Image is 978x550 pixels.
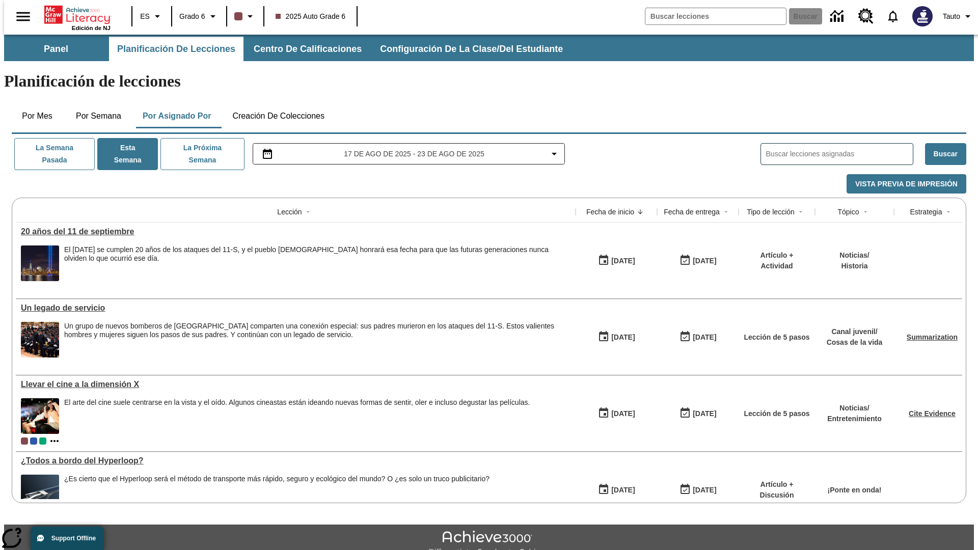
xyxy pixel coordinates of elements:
button: 08/19/25: Primer día en que estuvo disponible la lección [594,327,638,347]
a: ¿Todos a bordo del Hyperloop?, Lecciones [21,456,570,465]
p: Artículo + Discusión [744,479,810,501]
div: Llevar el cine a la dimensión X [21,380,570,389]
button: Configuración de la clase/del estudiante [372,37,571,61]
div: Subbarra de navegación [4,35,974,61]
button: Panel [5,37,107,61]
a: Notificaciones [880,3,906,30]
div: [DATE] [693,484,716,497]
button: 08/21/25: Primer día en que estuvo disponible la lección [594,251,638,270]
div: 20 años del 11 de septiembre [21,227,570,236]
button: Por semana [68,104,129,128]
img: Avatar [912,6,933,26]
div: Un grupo de nuevos bomberos de [GEOGRAPHIC_DATA] comparten una conexión especial: sus padres muri... [64,322,570,339]
button: Seleccione el intervalo de fechas opción del menú [257,148,561,160]
button: Planificación de lecciones [109,37,243,61]
div: Fecha de inicio [586,207,634,217]
div: Un grupo de nuevos bomberos de Nueva York comparten una conexión especial: sus padres murieron en... [64,322,570,358]
svg: Collapse Date Range Filter [548,148,560,160]
button: 07/21/25: Primer día en que estuvo disponible la lección [594,480,638,500]
img: una fotografía de la ceremonia de graduación de la promoción de 2019 del Departamento de Bomberos... [21,322,59,358]
div: 2025 Auto Grade 4 [39,437,46,445]
p: Cosas de la vida [827,337,883,348]
button: Lenguaje: ES, Selecciona un idioma [135,7,168,25]
p: Lección de 5 pasos [744,408,809,419]
div: ¿Es cierto que el Hyperloop será el método de transporte más rápido, seguro y ecológico del mundo... [64,475,490,483]
button: Por asignado por [134,104,220,128]
button: 06/30/26: Último día en que podrá accederse la lección [676,480,720,500]
button: El color de la clase es café oscuro. Cambiar el color de la clase. [230,7,260,25]
p: Artículo + Actividad [744,250,810,271]
button: Perfil/Configuración [939,7,978,25]
button: Centro de calificaciones [246,37,370,61]
button: Sort [942,206,955,218]
a: 20 años del 11 de septiembre, Lecciones [21,227,570,236]
div: El arte del cine suele centrarse en la vista y el oído. Algunos cineastas están ideando nuevas fo... [64,398,530,407]
button: Por mes [12,104,63,128]
button: Sort [720,206,732,218]
div: Lección [277,207,302,217]
p: ¡Ponte en onda! [828,485,882,496]
p: Historia [839,261,869,271]
button: Grado: Grado 6, Elige un grado [175,7,223,25]
button: Sort [302,206,314,218]
a: Portada [44,5,111,25]
span: Grado 6 [179,11,205,22]
div: Fecha de entrega [664,207,720,217]
div: Tipo de lección [747,207,795,217]
a: Centro de recursos, Se abrirá en una pestaña nueva. [852,3,880,30]
button: Mostrar más clases [48,435,61,447]
button: Sort [859,206,872,218]
button: 08/24/25: Último día en que podrá accederse la lección [676,404,720,423]
p: Noticias / [827,403,882,414]
span: Edición de NJ [72,25,111,31]
button: Creación de colecciones [224,104,333,128]
div: Subbarra de navegación [4,37,572,61]
img: Tributo con luces en la ciudad de Nueva York desde el Parque Estatal Liberty (Nueva Jersey) [21,245,59,281]
button: Escoja un nuevo avatar [906,3,939,30]
button: 08/19/25: Último día en que podrá accederse la lección [676,327,720,347]
div: El [DATE] se cumplen 20 años de los ataques del 11-S, y el pueblo [DEMOGRAPHIC_DATA] honrará esa ... [64,245,570,263]
input: Buscar campo [645,8,786,24]
div: Tópico [837,207,859,217]
button: Abrir el menú lateral [8,2,38,32]
div: [DATE] [693,255,716,267]
div: OL 2025 Auto Grade 7 [30,437,37,445]
div: ¿Es cierto que el Hyperloop será el método de transporte más rápido, seguro y ecológico del mundo... [64,475,490,510]
div: [DATE] [611,331,635,344]
button: La próxima semana [160,138,244,170]
img: El panel situado frente a los asientos rocía con agua nebulizada al feliz público en un cine equi... [21,398,59,434]
button: La semana pasada [14,138,95,170]
div: [DATE] [693,407,716,420]
button: 08/18/25: Primer día en que estuvo disponible la lección [594,404,638,423]
button: Buscar [925,143,966,165]
a: Cite Evidence [909,409,956,418]
img: Representación artística del vehículo Hyperloop TT entrando en un túnel [21,475,59,510]
span: Tauto [943,11,960,22]
div: Un legado de servicio [21,304,570,313]
div: El 11 de septiembre de 2021 se cumplen 20 años de los ataques del 11-S, y el pueblo estadounidens... [64,245,570,281]
a: Un legado de servicio, Lecciones [21,304,570,313]
span: 17 de ago de 2025 - 23 de ago de 2025 [344,149,484,159]
div: Clase actual [21,437,28,445]
a: Centro de información [824,3,852,31]
a: Llevar el cine a la dimensión X, Lecciones [21,380,570,389]
p: Entretenimiento [827,414,882,424]
button: Sort [795,206,807,218]
div: Portada [44,4,111,31]
button: 08/21/25: Último día en que podrá accederse la lección [676,251,720,270]
p: Canal juvenil / [827,326,883,337]
div: El arte del cine suele centrarse en la vista y el oído. Algunos cineastas están ideando nuevas fo... [64,398,530,434]
button: Vista previa de impresión [847,174,966,194]
h1: Planificación de lecciones [4,72,974,91]
button: Esta semana [97,138,158,170]
span: ES [140,11,150,22]
p: Noticias / [839,250,869,261]
span: 2025 Auto Grade 6 [276,11,346,22]
button: Sort [634,206,646,218]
